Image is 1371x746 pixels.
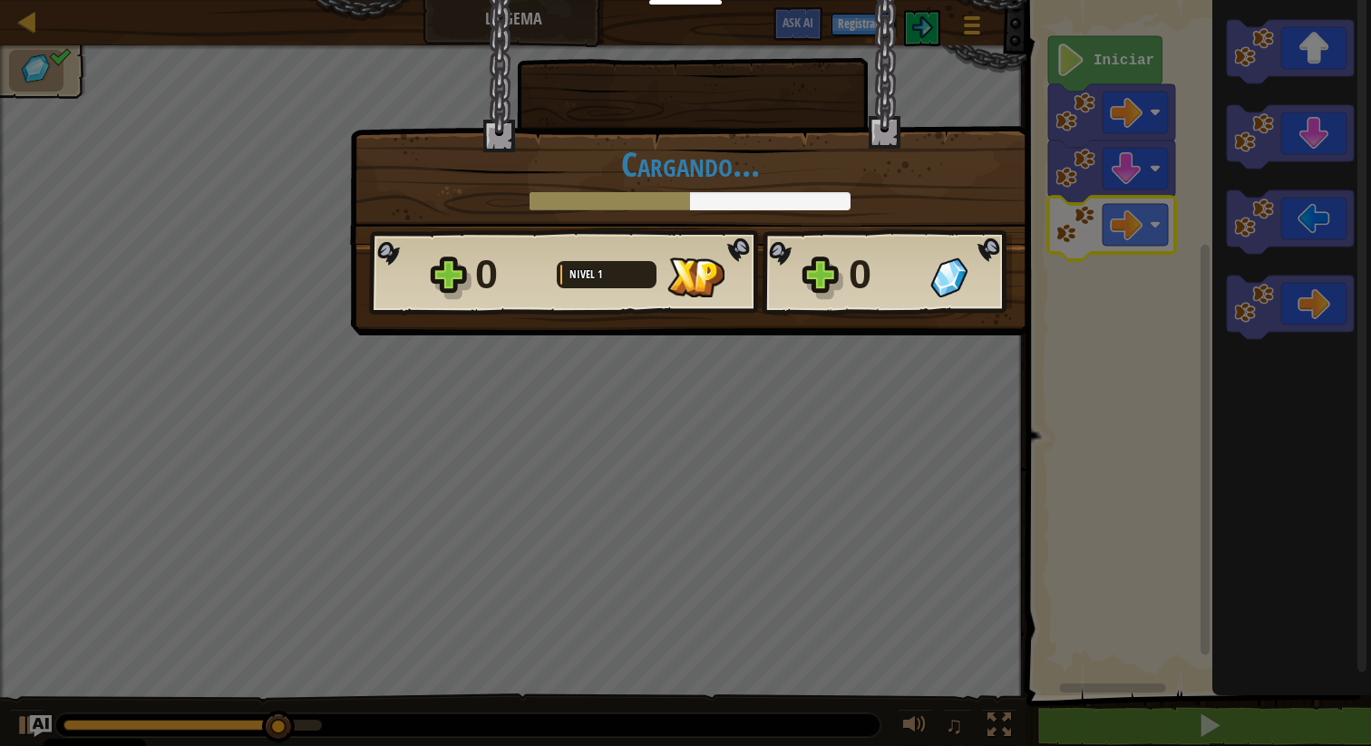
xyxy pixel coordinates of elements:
span: 1 [598,266,603,282]
img: Gemas Conseguidas [930,257,967,297]
img: XP Conseguida [667,257,724,297]
div: 0 [475,246,546,304]
h1: Cargando... [369,145,1011,183]
span: Nivel [569,266,598,282]
div: 0 [849,246,919,304]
